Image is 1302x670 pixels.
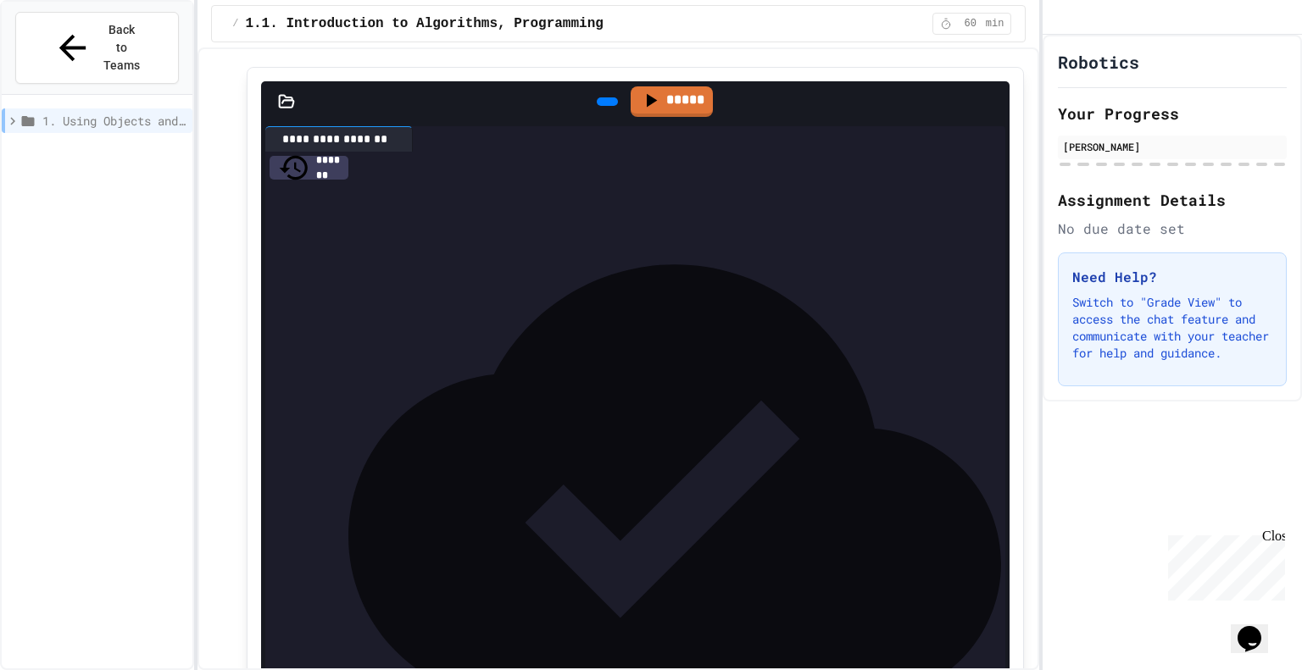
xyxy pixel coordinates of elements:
iframe: chat widget [1161,529,1285,601]
h1: Robotics [1058,50,1139,74]
span: min [986,17,1004,30]
span: 60 [957,17,984,30]
p: Switch to "Grade View" to access the chat feature and communicate with your teacher for help and ... [1072,294,1272,362]
span: 1.1. Introduction to Algorithms, Programming, and Compilers [245,14,726,34]
span: Back to Teams [103,21,142,75]
div: [PERSON_NAME] [1063,139,1282,154]
h3: Need Help? [1072,267,1272,287]
div: No due date set [1058,219,1287,239]
div: Chat with us now!Close [7,7,117,108]
h2: Assignment Details [1058,188,1287,212]
button: Back to Teams [15,12,179,84]
span: 1. Using Objects and Methods [42,112,186,130]
h2: Your Progress [1058,102,1287,125]
iframe: chat widget [1231,602,1285,653]
span: / [232,17,238,30]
